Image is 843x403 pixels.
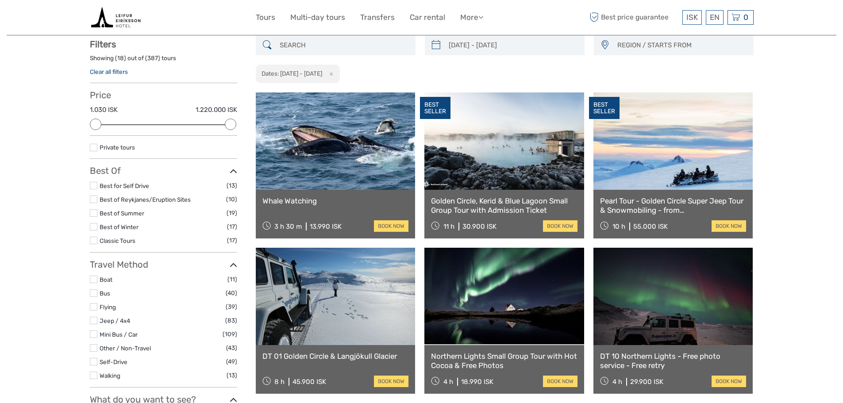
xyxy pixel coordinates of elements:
a: Walking [100,372,120,379]
div: 45.900 ISK [293,378,326,386]
button: Open LiveChat chat widget [102,14,112,24]
a: Pearl Tour - Golden Circle Super Jeep Tour & Snowmobiling - from [GEOGRAPHIC_DATA] [600,196,747,215]
span: (19) [227,208,237,218]
div: EN [706,10,724,25]
span: (49) [226,357,237,367]
span: 4 h [612,378,622,386]
h3: Price [90,90,237,100]
a: Self-Drive [100,358,127,365]
div: BEST SELLER [589,97,620,119]
span: 4 h [443,378,453,386]
div: 55.000 ISK [633,223,668,230]
a: Tours [256,11,275,24]
p: We're away right now. Please check back later! [12,15,100,23]
a: Boat [100,276,112,283]
span: 8 h [274,378,285,386]
a: Bus [100,290,110,297]
span: 3 h 30 m [274,223,302,230]
a: DT 10 Northern Lights - Free photo service - Free retry [600,352,747,370]
h3: Travel Method [90,259,237,270]
span: (13) [227,370,237,380]
a: Northern Lights Small Group Tour with Hot Cocoa & Free Photos [431,352,577,370]
a: book now [374,376,408,387]
label: 1.220.000 ISK [196,105,237,115]
h2: Dates: [DATE] - [DATE] [262,70,322,77]
a: Classic Tours [100,237,135,244]
a: Best of Winter [100,223,139,230]
input: SELECT DATES [445,38,580,53]
div: 30.900 ISK [462,223,497,230]
a: book now [543,220,577,232]
div: Showing ( ) out of ( ) tours [90,54,237,68]
a: Multi-day tours [290,11,345,24]
a: Car rental [410,11,445,24]
span: (17) [227,235,237,246]
a: DT 01 Golden Circle & Langjökull Glacier [262,352,409,361]
button: x [323,69,335,78]
div: BEST SELLER [420,97,450,119]
span: (109) [223,329,237,339]
a: book now [543,376,577,387]
a: Whale Watching [262,196,409,205]
h3: Best Of [90,165,237,176]
div: 29.900 ISK [630,378,663,386]
div: 18.990 ISK [461,378,493,386]
a: Jeep / 4x4 [100,317,130,324]
div: 13.990 ISK [310,223,342,230]
span: 0 [742,13,750,22]
a: Private tours [100,144,135,151]
a: Other / Non-Travel [100,345,151,352]
a: Best of Reykjanes/Eruption Sites [100,196,191,203]
label: 387 [147,54,158,62]
input: SEARCH [276,38,411,53]
a: Best of Summer [100,210,144,217]
span: (10) [226,194,237,204]
span: (43) [226,343,237,353]
a: Best for Self Drive [100,182,149,189]
a: book now [712,220,746,232]
label: 1.030 ISK [90,105,118,115]
button: REGION / STARTS FROM [613,38,749,53]
a: More [460,11,483,24]
span: (39) [226,302,237,312]
span: 11 h [443,223,454,230]
a: Mini Bus / Car [100,331,138,338]
a: Golden Circle, Kerid & Blue Lagoon Small Group Tour with Admission Ticket [431,196,577,215]
span: (40) [226,288,237,298]
span: (17) [227,222,237,232]
a: book now [712,376,746,387]
span: Best price guarantee [588,10,680,25]
img: Book tours and activities with live availability from the tour operators in Iceland that we have ... [90,7,142,28]
label: 18 [117,54,124,62]
a: Clear all filters [90,68,128,75]
strong: Filters [90,39,116,50]
span: ISK [686,13,698,22]
a: book now [374,220,408,232]
a: Flying [100,303,116,311]
span: (11) [227,274,237,284]
a: Transfers [360,11,395,24]
span: (83) [225,315,237,326]
span: (13) [227,180,237,191]
span: 10 h [612,223,625,230]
